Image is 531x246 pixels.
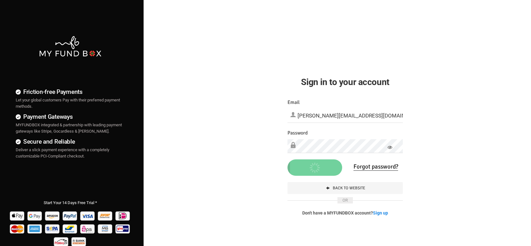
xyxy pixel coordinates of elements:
[287,182,403,194] a: Back To Website
[373,210,388,215] a: Sign up
[287,129,308,137] label: Password
[44,209,61,222] img: Amazon
[16,87,125,96] h4: Friction-free Payments
[97,222,114,235] img: mb Pay
[16,98,120,109] span: Let your global customers Pay with their preferred payment methods.
[9,222,26,235] img: Mastercard Pay
[62,222,79,235] img: Bancontact Pay
[9,209,26,222] img: Apple Pay
[115,209,131,222] img: Ideal Pay
[16,123,122,134] span: MYFUNDBOX integrated & partnership with leading payment gateways like Stripe, Gocardless & [PERSO...
[39,35,102,57] img: mfbwhite.png
[62,209,79,222] img: Paypal
[287,210,403,216] p: Don't have a MYFUNDBOX account?
[16,147,109,158] span: Deliver a slick payment experience with a completely customizable PCI-Compliant checkout.
[287,109,403,123] input: Email
[79,222,96,235] img: EPS Pay
[27,222,43,235] img: american_express Pay
[97,209,114,222] img: Sofort Pay
[115,222,131,235] img: giropay
[79,209,96,222] img: Visa
[287,99,300,106] label: Email
[44,222,61,235] img: sepa Pay
[16,137,125,146] h4: Secure and Reliable
[353,163,398,171] a: Forgot password?
[27,209,43,222] img: Google Pay
[287,75,403,89] h2: Sign in to your account
[16,112,125,121] h4: Payment Gateways
[337,197,353,203] span: OR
